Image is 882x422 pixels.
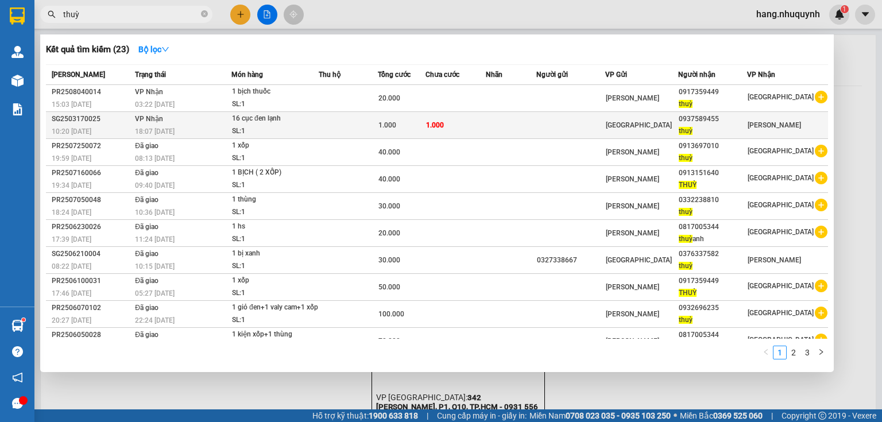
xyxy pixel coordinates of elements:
div: PR2506070102 [52,302,131,314]
div: SL: 1 [232,125,318,138]
span: 40.000 [378,148,400,156]
span: Tổng cước [378,71,411,79]
div: PR2507250072 [52,140,131,152]
div: SL: 1 [232,98,318,111]
span: CƯỚC RỒI: [4,82,47,114]
span: 18:24 [DATE] [52,208,91,216]
div: PR2507050048 [52,194,131,206]
span: [GEOGRAPHIC_DATA] [606,121,672,129]
div: 1 xốp [232,140,318,152]
div: 0817005344 [679,329,746,341]
span: [PERSON_NAME] [606,229,659,237]
a: 2 [787,346,800,359]
div: 1 thùng [232,193,318,206]
span: [PERSON_NAME] [606,310,659,318]
li: 2 [787,346,800,359]
span: down [161,45,169,53]
div: 1 bịch thuốc [232,86,318,98]
div: SG2506210004 [52,248,131,260]
span: thuỳ [679,127,693,135]
div: SL: 1 [232,314,318,327]
button: Bộ lọcdown [129,40,179,59]
span: Đã giao [135,169,158,177]
span: [GEOGRAPHIC_DATA] [748,201,814,209]
span: 30.000 [378,256,400,264]
img: warehouse-icon [11,46,24,58]
li: Next Page [814,346,828,359]
span: plus-circle [815,91,827,103]
a: 1 [773,346,786,359]
span: 20.000 [378,94,400,102]
span: 1.000 [426,121,444,129]
img: warehouse-icon [11,320,24,332]
span: question-circle [12,346,23,357]
span: [GEOGRAPHIC_DATA] [606,256,672,264]
span: thuỳ [679,316,693,324]
span: CHƯA CƯỚC: [69,82,168,114]
span: [PERSON_NAME] [606,94,659,102]
span: close-circle [201,10,208,17]
span: 100.000 [378,310,404,318]
span: 10:36 [DATE] [135,208,175,216]
div: 0917359449 [679,86,746,98]
span: [GEOGRAPHIC_DATA] [748,147,814,155]
div: 1 kiện xốp+1 thùng [232,328,318,341]
li: 3 [800,346,814,359]
span: plus-circle [815,307,827,319]
span: Đã giao [135,304,158,312]
span: plus-circle [815,199,827,211]
div: PR2508040014 [52,86,131,98]
span: [GEOGRAPHIC_DATA] [748,282,814,290]
div: 0332238810 [679,194,746,206]
span: VP Gửi [605,71,627,79]
div: SL: 1 [232,233,318,246]
span: [GEOGRAPHIC_DATA] [748,174,814,182]
span: 17:39 [DATE] [52,235,91,243]
span: thuỳ [679,235,693,243]
strong: Bộ lọc [138,45,169,54]
span: nguyên [3,46,48,62]
span: Đã giao [135,142,158,150]
span: VP Nhận [135,88,163,96]
li: Previous Page [759,346,773,359]
div: SL: 1 [232,152,318,165]
img: warehouse-icon [11,75,24,87]
div: 0913151640 [679,167,746,179]
span: 10:15 [DATE] [135,262,175,270]
div: 0327338667 [537,254,605,266]
span: 20:27 [DATE] [52,316,91,324]
span: [PERSON_NAME] [606,148,659,156]
span: [PERSON_NAME] [606,337,659,345]
span: [PERSON_NAME] [748,256,801,264]
span: thuỳ [679,208,693,216]
span: 08:22 [DATE] [52,262,91,270]
div: SL: 1 [232,260,318,273]
button: right [814,346,828,359]
span: Nhãn [486,71,502,79]
span: THUỲ [679,289,697,297]
strong: NHẬN: [3,5,165,44]
span: 30.000 [378,202,400,210]
span: VP Nhận [135,115,163,123]
span: plus-circle [815,334,827,346]
span: Người gửi [536,71,568,79]
div: 1 hs [232,220,318,233]
div: 1 xốp [232,274,318,287]
span: 0901142769 [3,64,84,80]
div: 16 cục đen lạnh [232,113,318,125]
span: right [818,349,825,355]
span: VP Nhận [747,71,775,79]
span: [PERSON_NAME] [606,175,659,183]
span: plus-circle [815,145,827,157]
div: PR2506050028 [52,329,131,341]
li: 1 [773,346,787,359]
span: Đã giao [135,196,158,204]
span: plus-circle [815,280,827,292]
div: 0913697010 [679,140,746,152]
span: Thu hộ [319,71,341,79]
div: 0937589455 [679,113,746,125]
span: 50.000 [378,283,400,291]
span: 08:13 [DATE] [135,154,175,162]
span: Món hàng [231,71,263,79]
span: 05:27 [DATE] [135,289,175,297]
